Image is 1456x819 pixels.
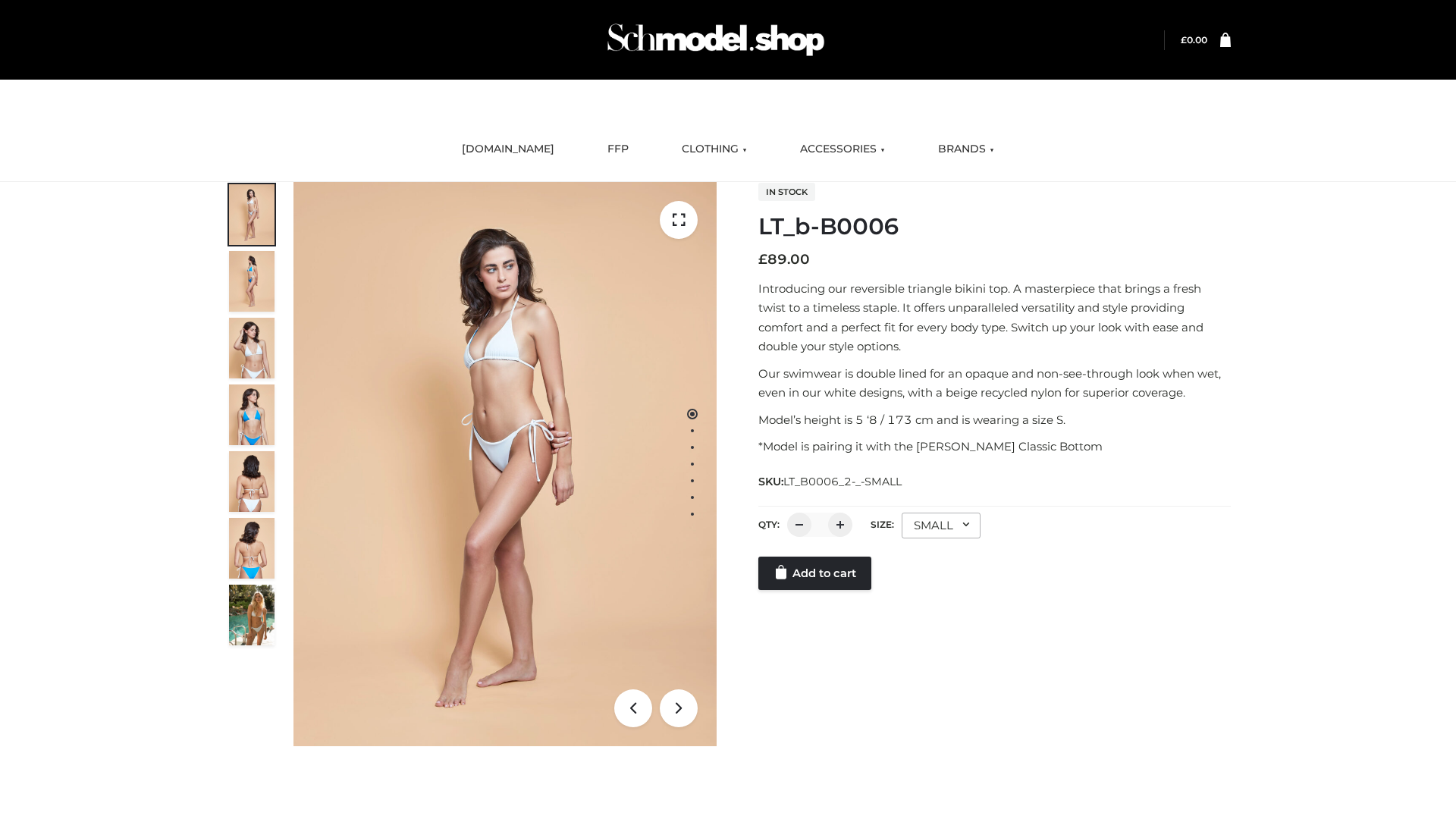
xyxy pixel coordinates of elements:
img: ArielClassicBikiniTop_CloudNine_AzureSky_OW114ECO_8-scaled.jpg [229,518,275,579]
span: SKU: [758,472,903,491]
span: LT_B0006_2-_-SMALL [783,475,902,488]
a: £0.00 [1181,34,1207,45]
p: Introducing our reversible triangle bikini top. A masterpiece that brings a fresh twist to a time... [758,279,1231,356]
a: FFP [596,133,640,166]
img: Schmodel Admin 964 [602,10,830,70]
label: Size: [871,519,894,530]
img: ArielClassicBikiniTop_CloudNine_AzureSky_OW114ECO_1-scaled.jpg [229,184,275,245]
span: £ [1181,34,1187,45]
p: Model’s height is 5 ‘8 / 173 cm and is wearing a size S. [758,410,1231,430]
a: [DOMAIN_NAME] [450,133,566,166]
span: In stock [758,183,815,201]
p: *Model is pairing it with the [PERSON_NAME] Classic Bottom [758,437,1231,457]
h1: LT_b-B0006 [758,213,1231,240]
img: ArielClassicBikiniTop_CloudNine_AzureSky_OW114ECO_2-scaled.jpg [229,251,275,312]
img: ArielClassicBikiniTop_CloudNine_AzureSky_OW114ECO_4-scaled.jpg [229,384,275,445]
p: Our swimwear is double lined for an opaque and non-see-through look when wet, even in our white d... [758,364,1231,403]
bdi: 89.00 [758,251,810,268]
a: BRANDS [927,133,1006,166]
a: ACCESSORIES [789,133,896,166]
img: ArielClassicBikiniTop_CloudNine_AzureSky_OW114ECO_7-scaled.jpg [229,451,275,512]
bdi: 0.00 [1181,34,1207,45]
img: Arieltop_CloudNine_AzureSky2.jpg [229,585,275,645]
img: ArielClassicBikiniTop_CloudNine_AzureSky_OW114ECO_3-scaled.jpg [229,318,275,378]
img: ArielClassicBikiniTop_CloudNine_AzureSky_OW114ECO_1 [293,182,717,746]
span: £ [758,251,767,268]
a: CLOTHING [670,133,758,166]
label: QTY: [758,519,780,530]
a: Add to cart [758,557,871,590]
div: SMALL [902,513,981,538]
